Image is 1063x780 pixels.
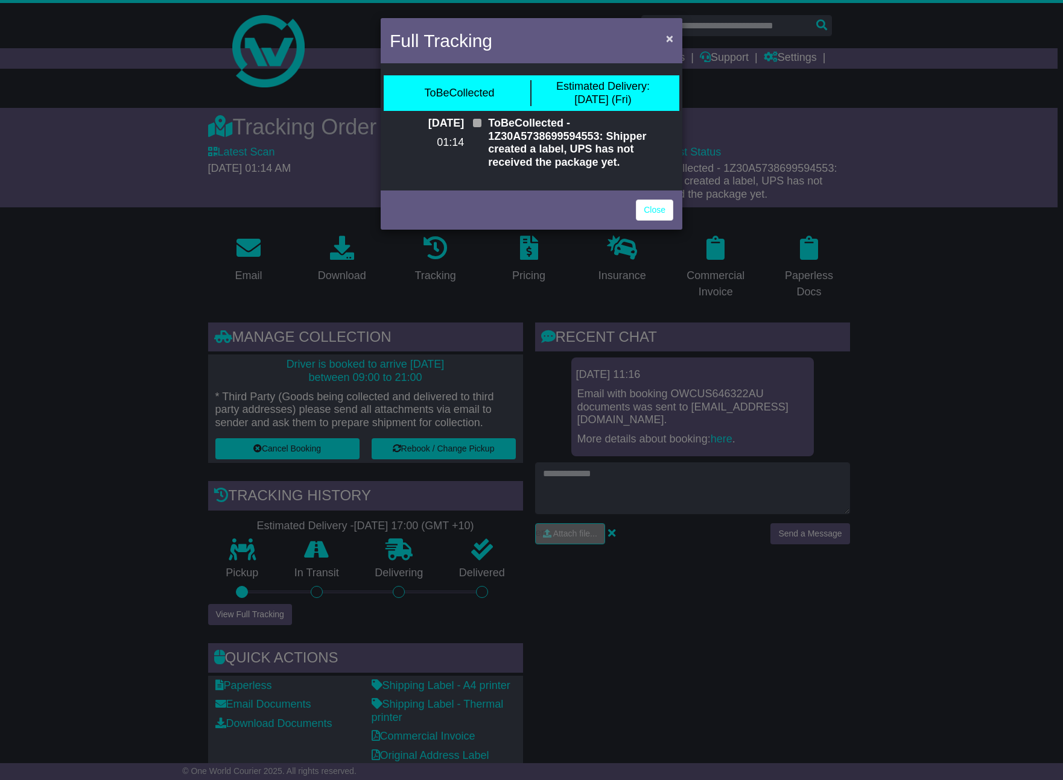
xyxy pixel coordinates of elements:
span: × [666,31,673,45]
p: 01:14 [390,136,464,149]
p: ToBeCollected - 1Z30A5738699594553: Shipper created a label, UPS has not received the package yet. [488,117,673,169]
div: ToBeCollected [424,87,494,100]
h4: Full Tracking [390,27,492,54]
p: [DATE] [390,117,464,130]
span: Estimated Delivery: [556,80,650,92]
div: [DATE] (Fri) [556,80,650,106]
button: Close [660,26,679,51]
a: Close [636,200,673,221]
